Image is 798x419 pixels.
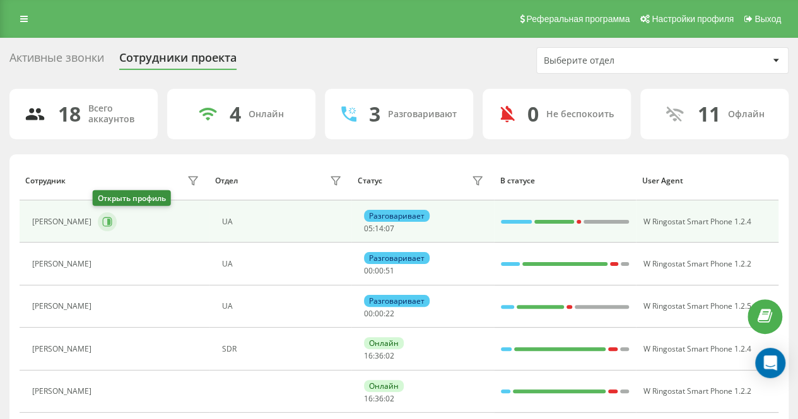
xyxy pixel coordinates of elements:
[9,51,104,71] div: Активные звонки
[364,308,373,319] span: 00
[364,295,430,307] div: Разговаривает
[32,345,95,353] div: [PERSON_NAME]
[643,301,751,311] span: W Ringostat Smart Phone 1.2.5
[364,265,373,276] span: 00
[375,350,384,361] span: 36
[364,267,394,275] div: : :
[375,223,384,234] span: 14
[364,210,430,222] div: Разговаривает
[32,260,95,268] div: [PERSON_NAME]
[546,109,614,120] div: Не беспокоить
[385,308,394,319] span: 22
[364,309,394,318] div: : :
[230,102,241,126] div: 4
[375,308,384,319] span: 00
[388,109,457,120] div: Разговаривают
[375,393,384,404] span: 36
[364,380,404,392] div: Онлайн
[364,394,394,403] div: : :
[364,352,394,360] div: : :
[119,51,237,71] div: Сотрудники проекта
[222,345,345,353] div: SDR
[527,102,539,126] div: 0
[93,190,171,206] div: Открыть профиль
[544,55,695,66] div: Выберите отдел
[643,258,751,269] span: W Ringostat Smart Phone 1.2.2
[385,265,394,276] span: 51
[32,217,95,226] div: [PERSON_NAME]
[385,350,394,361] span: 02
[364,337,404,349] div: Онлайн
[358,176,382,185] div: Статус
[642,176,773,185] div: User Agent
[364,223,373,234] span: 05
[500,176,630,185] div: В статусе
[32,387,95,396] div: [PERSON_NAME]
[385,393,394,404] span: 02
[88,103,143,125] div: Всего аккаунтов
[249,109,284,120] div: Онлайн
[215,176,238,185] div: Отдел
[698,102,720,126] div: 11
[32,302,95,311] div: [PERSON_NAME]
[385,223,394,234] span: 07
[755,348,785,378] div: Open Intercom Messenger
[222,260,345,268] div: UA
[643,343,751,354] span: W Ringostat Smart Phone 1.2.4
[25,176,66,185] div: Сотрудник
[58,102,81,126] div: 18
[364,350,373,361] span: 16
[364,224,394,233] div: : :
[754,14,781,24] span: Выход
[728,109,765,120] div: Офлайн
[222,217,345,226] div: UA
[652,14,734,24] span: Настройки профиля
[222,302,345,311] div: UA
[364,393,373,404] span: 16
[369,102,380,126] div: 3
[364,252,430,264] div: Разговаривает
[643,216,751,227] span: W Ringostat Smart Phone 1.2.4
[375,265,384,276] span: 00
[643,386,751,396] span: W Ringostat Smart Phone 1.2.2
[526,14,630,24] span: Реферальная программа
